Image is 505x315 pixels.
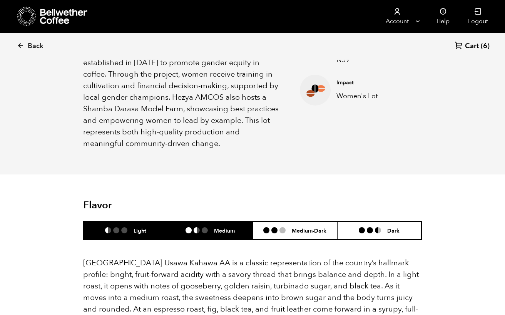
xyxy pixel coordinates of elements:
h6: Light [134,227,146,234]
span: Back [28,42,43,51]
h6: Medium [214,227,235,234]
p: Women's Lot [336,91,410,101]
h2: Flavor [83,199,196,211]
a: Cart (6) [455,41,490,52]
span: Cart [465,42,479,51]
h4: Impact [336,79,410,87]
h6: Medium-Dark [292,227,326,234]
span: (6) [481,42,490,51]
h6: Dark [387,227,400,234]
